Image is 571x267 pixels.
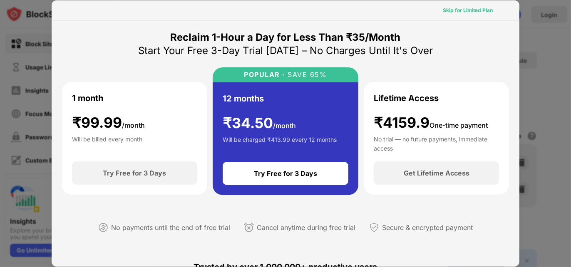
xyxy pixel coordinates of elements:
span: /month [122,121,145,129]
div: Try Free for 3 Days [254,169,317,178]
div: No trial — no future payments, immediate access [374,135,499,151]
div: Start Your Free 3-Day Trial [DATE] – No Charges Until It's Over [138,44,433,57]
div: ₹4159.9 [374,114,488,131]
div: 1 month [72,92,103,104]
div: Cancel anytime during free trial [257,222,356,234]
div: POPULAR · [244,71,285,79]
div: 12 months [223,92,264,105]
div: Will be billed every month [72,135,142,151]
img: cancel-anytime [244,222,254,232]
div: Lifetime Access [374,92,439,104]
div: Will be charged ₹413.99 every 12 months [223,135,337,152]
div: Try Free for 3 Days [103,169,166,177]
div: Reclaim 1-Hour a Day for Less Than ₹35/Month [171,31,401,44]
img: not-paying [98,222,108,232]
div: Secure & encrypted payment [382,222,473,234]
div: SAVE 65% [285,71,327,79]
div: No payments until the end of free trial [112,222,231,234]
div: ₹ 34.50 [223,115,296,132]
div: ₹ 99.99 [72,114,145,131]
span: One-time payment [429,121,488,129]
img: secured-payment [369,222,379,232]
span: /month [273,121,296,130]
div: Skip for Limited Plan [443,6,493,15]
div: Get Lifetime Access [404,169,469,177]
